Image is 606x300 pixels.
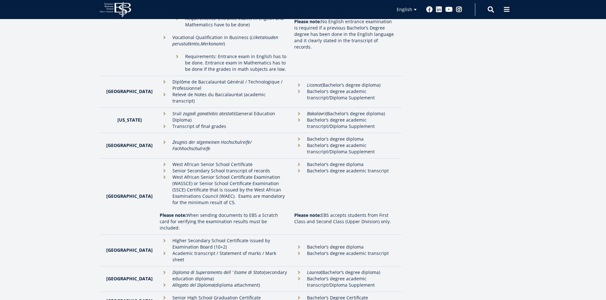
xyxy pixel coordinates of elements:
em: Laurea [307,269,321,275]
li: Senior Secondary School transcript of records [160,168,288,174]
p: Vocational Qualification in Business ( , ) [172,34,288,47]
p: Requirements: Entrance exams in English and Mathematics have to be done) [185,15,288,34]
li: Bachelor’s degree diploma [294,161,395,168]
li: (diploma attachment) [160,282,288,288]
li: Relevé de Notes du Baccalauréat (academic transcript) [160,91,288,104]
li: Bachelor’s degree academic transcript/Diploma Supplement [294,88,395,101]
li: (secondary education diploma) [160,269,288,282]
li: West African Senior School Certificate Examination (WASSCE) or Senior School Certificate Examinat... [160,174,288,206]
em: Liiketalouden perustutkinto [172,34,278,47]
li: Bachelor’s degree academic transcript [294,168,395,174]
li: Transcript of final grades [160,123,288,130]
em: Sruli zogadi ganatlebis atestati [172,110,234,117]
strong: [GEOGRAPHIC_DATA] [106,88,153,94]
li: Higher Secondary School Certificate issued by Examination Board (10+2) [160,237,288,250]
li: Diplôme de Baccalauréat Général / Technologique / Professionnel [160,79,288,91]
a: Linkedin [436,6,442,13]
li: (Bachelor’s degree diploma) [294,110,395,117]
li: Bachelor’s degree academic transcript/Diploma Supplement [294,276,395,288]
em: Licence [307,82,321,88]
li: Bachelor’s degree academic transcript [294,250,395,257]
li: Bachelor’s degree diploma [294,244,395,250]
strong: Please note: [294,212,321,218]
li: Bachelor’s degree academic transcript/Diploma Supplement [294,117,395,130]
p: When sending documents to EBS a Scratch card for verifying the examination results must be included. [160,212,288,231]
em: Zeugnis der algemeinen Hochschulreife/ Fachhochschulreife [172,139,252,151]
p: Requirements: Entrance exam in English has to be done. Entrance exam in Mathematics has to be don... [185,53,288,72]
em: Bakalavri [307,110,326,117]
li: Academic transcript / Statement of marks / Mark sheet [160,250,288,263]
li: Bachelor’s degree diploma [294,136,395,142]
em: Merkonomi [201,41,224,47]
li: (Bachelor’s degree diploma) [294,269,395,276]
a: Instagram [456,6,462,13]
strong: [GEOGRAPHIC_DATA] [106,142,153,148]
a: Facebook [426,6,433,13]
li: Bachelor’s degree academic transcript/Diploma Supplement [294,142,395,155]
li: (Bachelor’s degree diploma) [294,82,395,88]
p: No English entrance examination is required if a previous Bachelor’s Degree degree has been done ... [294,18,395,50]
p: EBS accepts students from First Class and Second Class (Upper Division) only. [294,212,395,225]
em: Allegato del Diploma [172,282,214,288]
strong: [GEOGRAPHIC_DATA] [106,247,153,253]
strong: [US_STATE] [117,117,142,123]
em: Diploma di Superamento dell ‘ Esame di Stato [172,269,264,275]
strong: Please note: [294,18,321,24]
strong: Please note: [160,212,186,218]
strong: [GEOGRAPHIC_DATA] [106,276,153,282]
li: (General Education Diploma) [160,110,288,123]
strong: [GEOGRAPHIC_DATA] [106,193,153,199]
a: Youtube [445,6,453,13]
li: West African Senior School Certificate [160,161,288,168]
